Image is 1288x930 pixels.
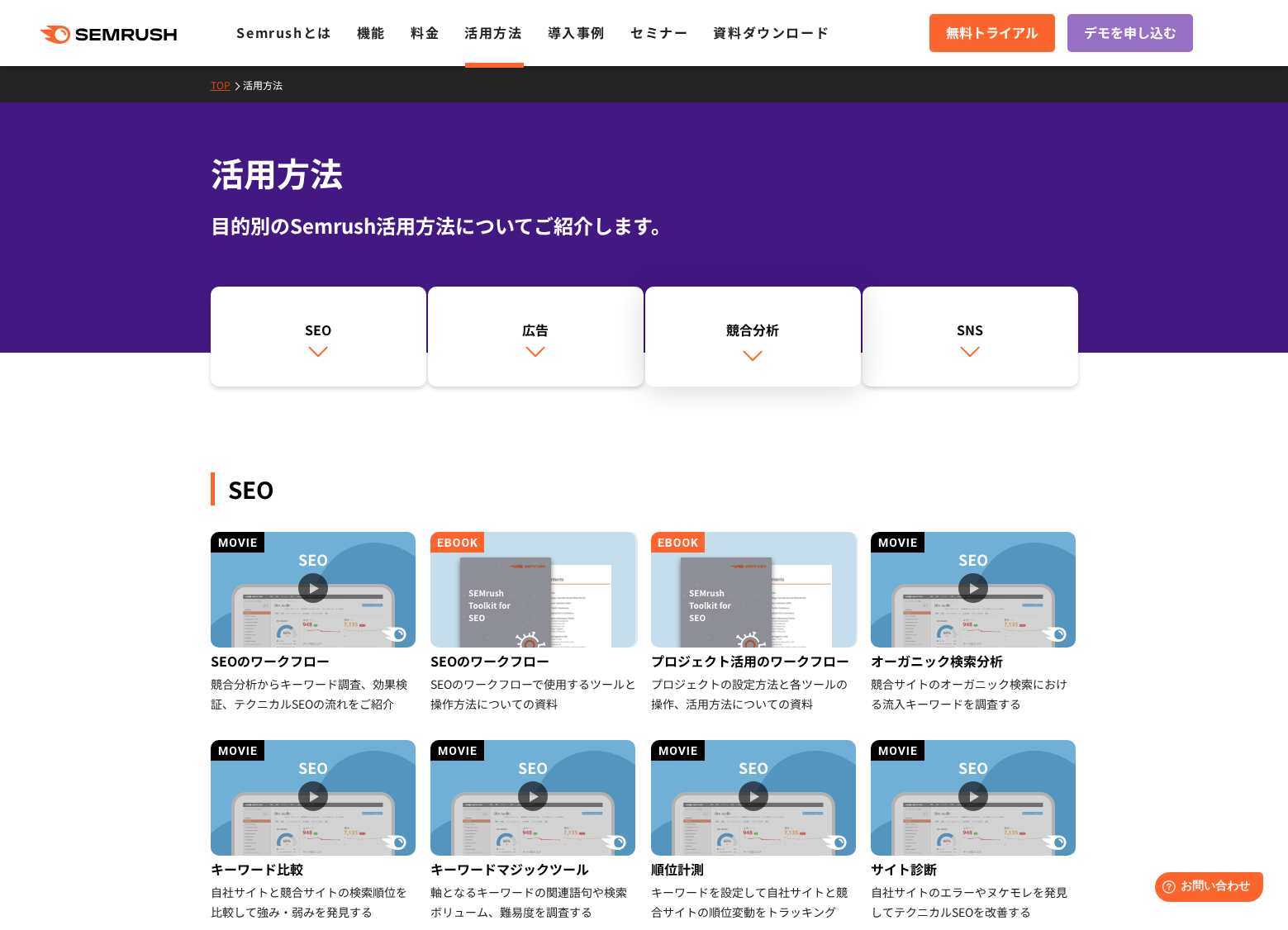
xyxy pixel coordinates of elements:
[430,882,638,922] div: 軸となるキーワードの関連語句や検索ボリューム、難易度を調査する
[411,22,440,42] a: 料金
[929,14,1055,52] a: 無料トライアル
[713,22,829,42] a: 資料ダウンロード
[871,320,1070,339] div: SNS
[651,740,858,922] a: 順位計測 キーワードを設定して自社サイトと競合サイトの順位変動をトラッキング
[430,740,638,922] a: キーワードマジックツール 軸となるキーワードの関連語句や検索ボリューム、難易度を調査する
[946,22,1038,44] span: 無料トライアル
[1067,14,1193,52] a: デモを申し込む
[211,211,1078,240] div: 目的別のSemrush活用方法についてご紹介します。
[871,648,1078,674] div: オーガニック検索分析
[211,674,418,714] div: 競合分析からキーワード調査、効果検証、テクニカルSEOの流れをご紹介
[243,78,295,92] a: 活用方法
[871,740,1078,922] a: サイト診断 自社サイトのエラーやヌケモレを発見してテクニカルSEOを改善する
[651,882,858,922] div: キーワードを設定して自社サイトと競合サイトの順位変動をトラッキング
[654,320,853,339] div: 競合分析
[436,320,635,339] div: 広告
[211,648,418,674] div: SEOのワークフロー
[630,22,688,42] a: セミナー
[428,287,644,387] a: 広告
[651,532,858,714] a: プロジェクト活用のワークフロー プロジェクトの設定方法と各ツールの操作、活用方法についての資料
[645,287,861,387] a: 競合分析
[211,740,418,922] a: キーワード比較 自社サイトと競合サイトの検索順位を比較して強み・弱みを発見する
[651,674,858,714] div: プロジェクトの設定方法と各ツールの操作、活用方法についての資料
[651,648,858,674] div: プロジェクト活用のワークフロー
[863,287,1078,387] a: SNS
[464,22,522,42] a: 活用方法
[871,532,1078,714] a: オーガニック検索分析 競合サイトのオーガニック検索における流入キーワードを調査する
[430,648,638,674] div: SEOのワークフロー
[651,856,858,882] div: 順位計測
[211,287,426,387] a: SEO
[430,674,638,714] div: SEOのワークフローで使用するツールと操作方法についての資料
[430,856,638,882] div: キーワードマジックツール
[211,856,418,882] div: キーワード比較
[871,882,1078,922] div: 自社サイトのエラーやヌケモレを発見してテクニカルSEOを改善する
[211,78,243,92] a: TOP
[211,882,418,922] div: 自社サイトと競合サイトの検索順位を比較して強み・弱みを発見する
[219,320,418,339] div: SEO
[430,532,638,714] a: SEOのワークフロー SEOのワークフローで使用するツールと操作方法についての資料
[871,856,1078,882] div: サイト診断
[211,149,1078,197] h1: 活用方法
[548,22,606,42] a: 導入事例
[211,532,418,714] a: SEOのワークフロー 競合分析からキーワード調査、効果検証、テクニカルSEOの流れをご紹介
[211,472,1078,505] div: SEO
[236,22,331,42] a: Semrushとは
[357,22,386,42] a: 機能
[1084,22,1176,44] span: デモを申し込む
[1141,866,1270,912] iframe: Help widget launcher
[871,674,1078,714] div: 競合サイトのオーガニック検索における流入キーワードを調査する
